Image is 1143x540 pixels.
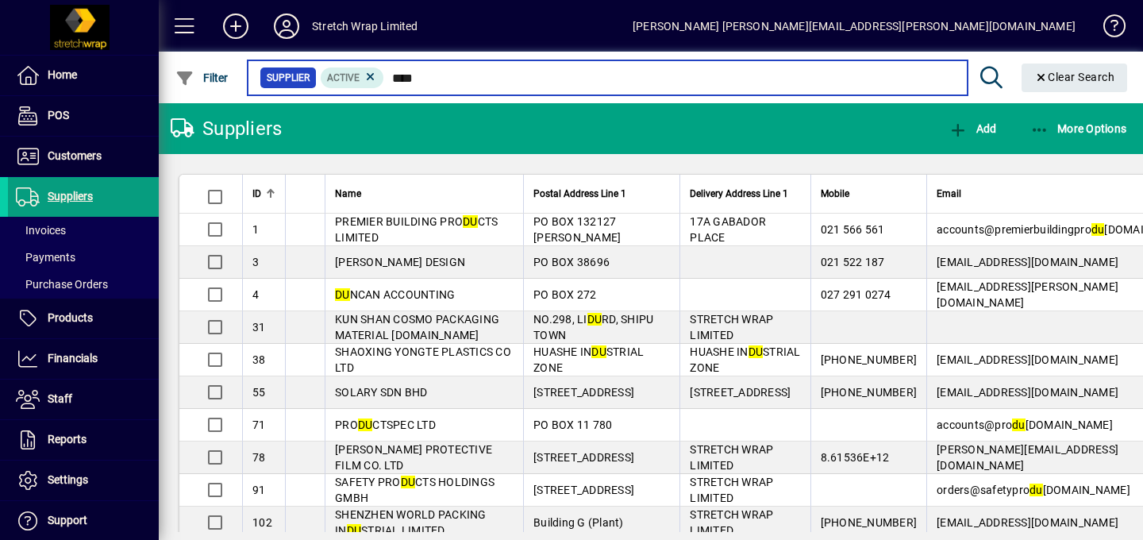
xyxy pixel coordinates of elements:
em: DU [358,418,373,431]
span: PO BOX 272 [533,288,597,301]
span: Reports [48,433,87,445]
span: 8.61536E+12 [821,451,890,464]
em: DU [749,345,764,358]
span: 1 [252,223,259,236]
span: SHAOXING YONGTE PLASTICS CO LTD [335,345,511,374]
button: Filter [171,64,233,92]
a: Payments [8,244,159,271]
span: orders@safetypro [DOMAIN_NAME] [937,484,1130,496]
span: Suppliers [48,190,93,202]
span: 102 [252,516,272,529]
span: KUN SHAN COSMO PACKAGING MATERIAL [DOMAIN_NAME] [335,313,499,341]
span: 3 [252,256,259,268]
span: 31 [252,321,266,334]
span: 71 [252,418,266,431]
a: Products [8,299,159,338]
em: DU [401,476,416,488]
span: Delivery Address Line 1 [690,185,788,202]
button: Clear [1022,64,1128,92]
span: Building G (Plant) [533,516,624,529]
span: PRO CTSPEC LTD [335,418,436,431]
span: ID [252,185,261,202]
span: [EMAIL_ADDRESS][DOMAIN_NAME] [937,353,1118,366]
span: SAFETY PRO CTS HOLDINGS GMBH [335,476,495,504]
a: POS [8,96,159,136]
em: du [1091,223,1105,236]
span: More Options [1030,122,1127,135]
span: Financials [48,352,98,364]
button: Add [210,12,261,40]
span: Email [937,185,961,202]
span: 027 291 0274 [821,288,891,301]
span: accounts@pro [DOMAIN_NAME] [937,418,1113,431]
span: [EMAIL_ADDRESS][PERSON_NAME][DOMAIN_NAME] [937,280,1118,309]
span: Staff [48,392,72,405]
div: ID [252,185,275,202]
span: [PHONE_NUMBER] [821,386,918,399]
a: Invoices [8,217,159,244]
a: Reports [8,420,159,460]
button: Profile [261,12,312,40]
em: DU [347,524,362,537]
a: Customers [8,137,159,176]
span: SOLARY SDN BHD [335,386,428,399]
span: Supplier [267,70,310,86]
span: HUASHE IN STRIAL ZONE [533,345,644,374]
span: Payments [16,251,75,264]
span: Mobile [821,185,849,202]
span: [PERSON_NAME] PROTECTIVE FILM CO. LTD [335,443,492,472]
div: [PERSON_NAME] [PERSON_NAME][EMAIL_ADDRESS][PERSON_NAME][DOMAIN_NAME] [633,13,1076,39]
em: DU [463,215,478,228]
span: NCAN ACCOUNTING [335,288,455,301]
a: Staff [8,380,159,419]
span: Products [48,311,93,324]
span: Active [327,72,360,83]
div: Name [335,185,514,202]
button: More Options [1026,114,1131,143]
span: [PERSON_NAME][EMAIL_ADDRESS][DOMAIN_NAME] [937,443,1118,472]
span: [EMAIL_ADDRESS][DOMAIN_NAME] [937,256,1118,268]
span: POS [48,109,69,121]
span: [PHONE_NUMBER] [821,353,918,366]
a: Financials [8,339,159,379]
span: 91 [252,484,266,496]
span: STRETCH WRAP LIMITED [690,313,773,341]
span: [STREET_ADDRESS] [690,386,791,399]
mat-chip: Activation Status: Active [321,67,384,88]
span: STRETCH WRAP LIMITED [690,443,773,472]
span: 4 [252,288,259,301]
span: 021 566 561 [821,223,885,236]
a: Knowledge Base [1091,3,1123,55]
span: [EMAIL_ADDRESS][DOMAIN_NAME] [937,386,1118,399]
a: Purchase Orders [8,271,159,298]
div: Mobile [821,185,918,202]
span: Name [335,185,361,202]
span: SHENZHEN WORLD PACKING IN STRIAL LIMITED [335,508,487,537]
div: Suppliers [171,116,282,141]
span: Postal Address Line 1 [533,185,626,202]
span: [STREET_ADDRESS] [533,451,634,464]
div: Stretch Wrap Limited [312,13,418,39]
span: Home [48,68,77,81]
span: 021 522 187 [821,256,885,268]
span: PO BOX 38696 [533,256,610,268]
span: [STREET_ADDRESS] [533,484,634,496]
em: DU [335,288,350,301]
span: Add [949,122,996,135]
span: NO.298, LI RD, SHIPU TOWN [533,313,653,341]
span: STRETCH WRAP LIMITED [690,476,773,504]
span: Filter [175,71,229,84]
span: 38 [252,353,266,366]
em: DU [591,345,606,358]
button: Add [945,114,1000,143]
em: du [1029,484,1043,496]
span: Purchase Orders [16,278,108,291]
a: Settings [8,461,159,500]
em: du [1012,418,1026,431]
span: [EMAIL_ADDRESS][DOMAIN_NAME] [937,516,1118,529]
span: PREMIER BUILDING PRO CTS LIMITED [335,215,498,244]
span: [STREET_ADDRESS] [533,386,634,399]
span: HUASHE IN STRIAL ZONE [690,345,800,374]
span: STRETCH WRAP LIMITED [690,508,773,537]
span: [PHONE_NUMBER] [821,516,918,529]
